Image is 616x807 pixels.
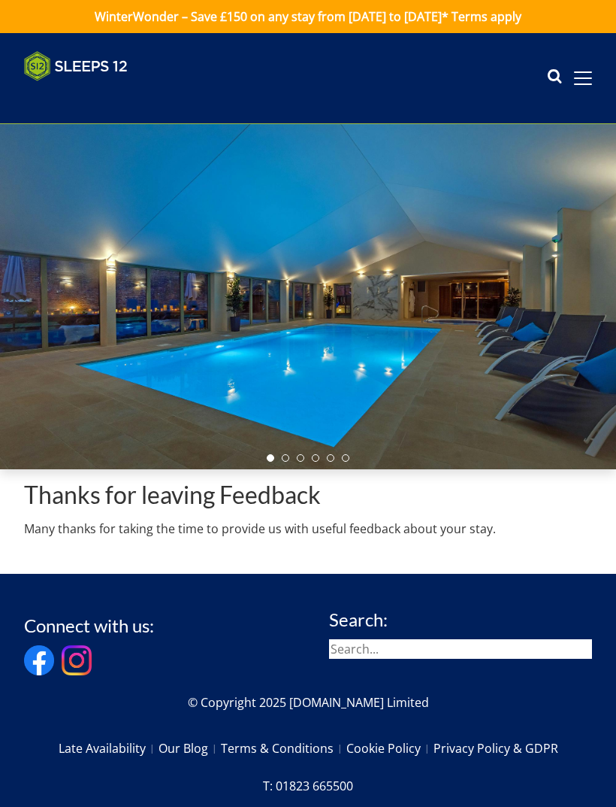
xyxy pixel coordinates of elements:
[24,693,592,711] p: © Copyright 2025 [DOMAIN_NAME] Limited
[346,736,433,761] a: Cookie Policy
[24,481,592,508] h1: Thanks for leaving Feedback
[329,610,592,630] h3: Search:
[24,520,592,538] p: Many thanks for taking the time to provide us with useful feedback about your stay.
[62,645,92,675] img: Instagram
[59,736,159,761] a: Late Availability
[24,616,154,636] h3: Connect with us:
[329,639,592,659] input: Search...
[221,736,346,761] a: Terms & Conditions
[159,736,221,761] a: Our Blog
[433,736,558,761] a: Privacy Policy & GDPR
[17,90,174,103] iframe: Customer reviews powered by Trustpilot
[24,51,128,81] img: Sleeps 12
[263,773,353,799] a: T: 01823 665500
[24,645,54,675] img: Facebook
